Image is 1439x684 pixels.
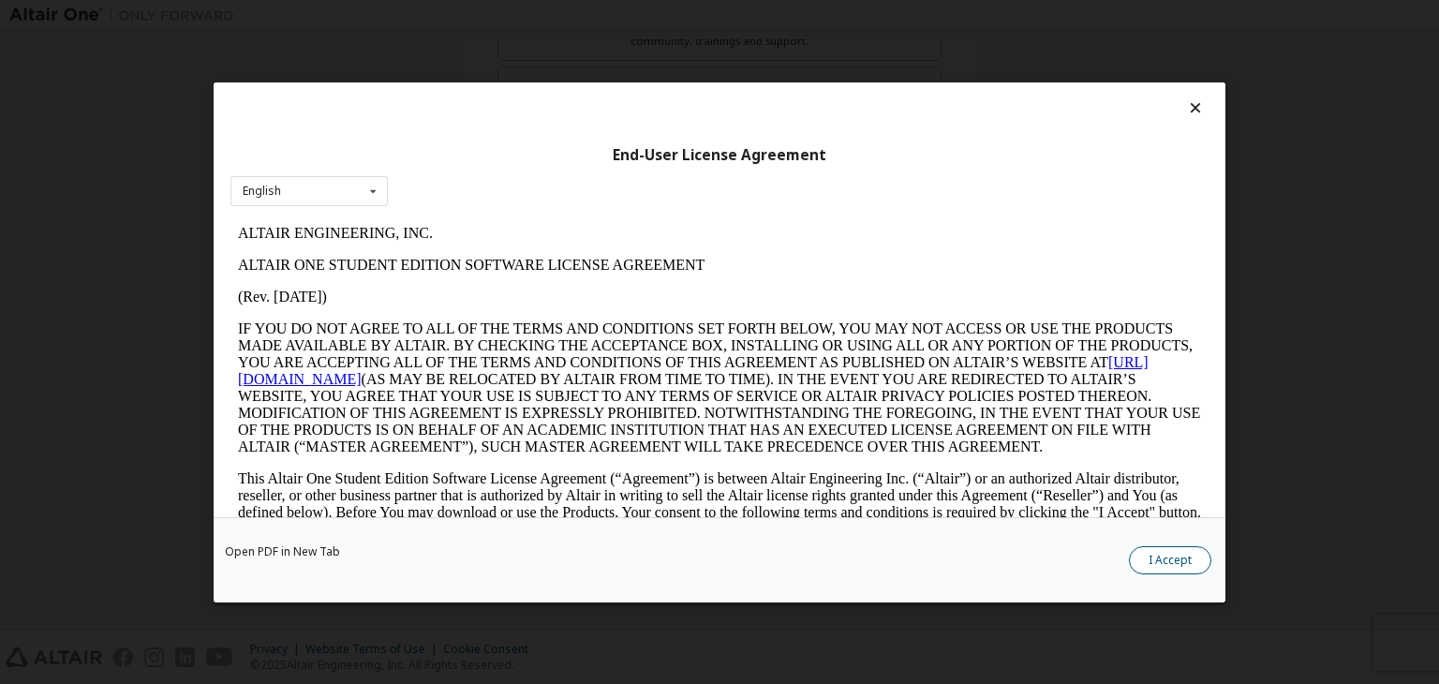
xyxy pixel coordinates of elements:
div: End-User License Agreement [230,145,1209,164]
p: IF YOU DO NOT AGREE TO ALL OF THE TERMS AND CONDITIONS SET FORTH BELOW, YOU MAY NOT ACCESS OR USE... [7,103,971,238]
p: This Altair One Student Edition Software License Agreement (“Agreement”) is between Altair Engine... [7,253,971,320]
p: ALTAIR ONE STUDENT EDITION SOFTWARE LICENSE AGREEMENT [7,39,971,56]
a: [URL][DOMAIN_NAME] [7,137,918,170]
button: I Accept [1129,546,1211,574]
p: (Rev. [DATE]) [7,71,971,88]
a: Open PDF in New Tab [225,546,340,558]
p: ALTAIR ENGINEERING, INC. [7,7,971,24]
div: English [243,186,281,197]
